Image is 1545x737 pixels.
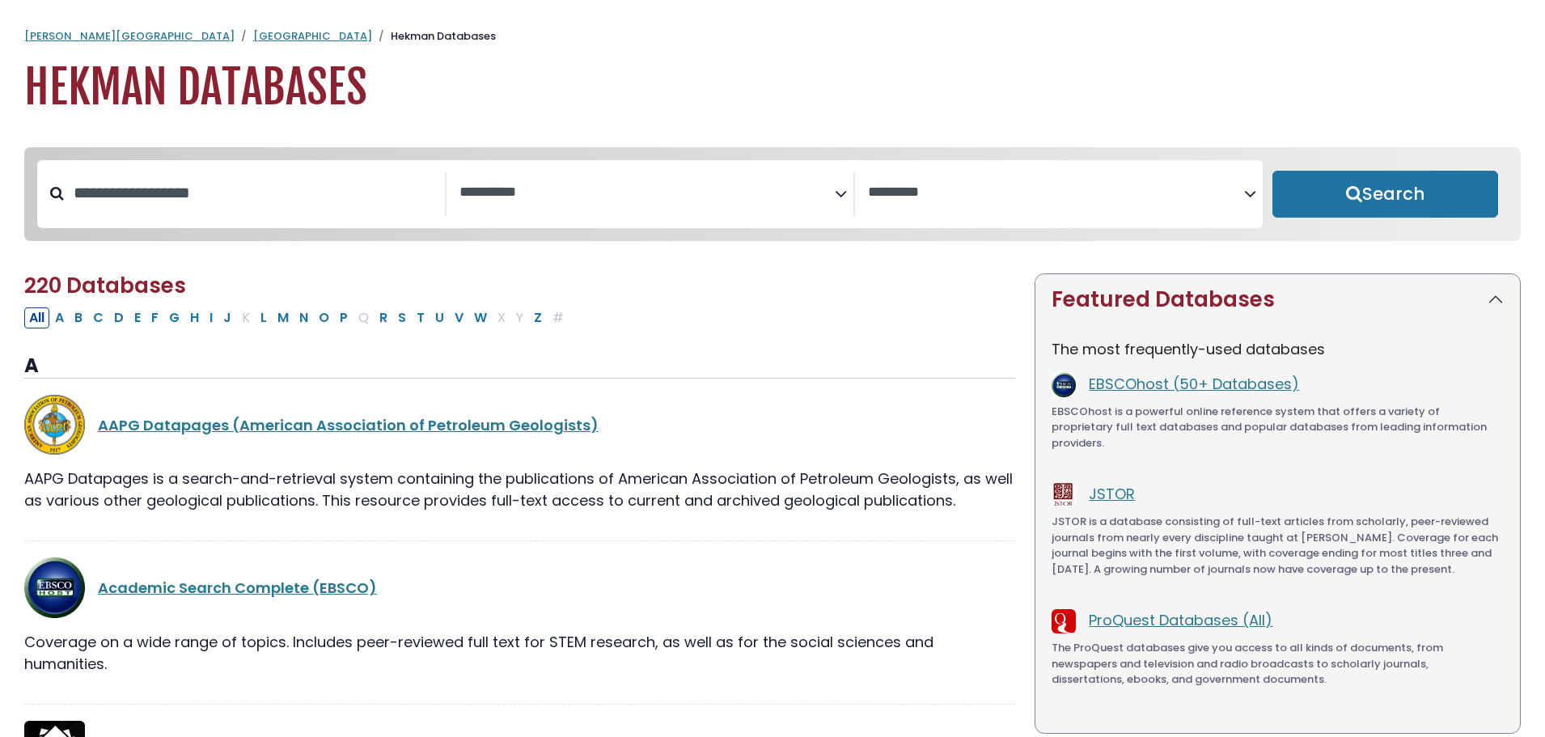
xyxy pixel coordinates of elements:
[1052,514,1504,577] p: JSTOR is a database consisting of full-text articles from scholarly, peer-reviewed journals from ...
[24,468,1015,511] p: AAPG Datapages is a search-and-retrieval system containing the publications of American Associati...
[24,354,1015,379] h3: A
[185,307,204,328] button: Filter Results H
[1052,404,1504,451] p: EBSCOhost is a powerful online reference system that offers a variety of proprietary full text da...
[24,631,1015,675] p: Coverage on a wide range of topics. Includes peer-reviewed full text for STEM research, as well a...
[256,307,272,328] button: Filter Results L
[205,307,218,328] button: Filter Results I
[88,307,108,328] button: Filter Results C
[1272,171,1498,218] button: Submit for Search Results
[1089,484,1135,504] a: JSTOR
[109,307,129,328] button: Filter Results D
[335,307,353,328] button: Filter Results P
[1052,338,1504,360] p: The most frequently-used databases
[412,307,430,328] button: Filter Results T
[469,307,492,328] button: Filter Results W
[98,415,599,435] a: AAPG Datapages (American Association of Petroleum Geologists)
[98,578,377,598] a: Academic Search Complete (EBSCO)
[129,307,146,328] button: Filter Results E
[1035,274,1520,325] button: Featured Databases
[164,307,184,328] button: Filter Results G
[50,307,69,328] button: Filter Results A
[24,28,1521,44] nav: breadcrumb
[450,307,468,328] button: Filter Results V
[273,307,294,328] button: Filter Results M
[430,307,449,328] button: Filter Results U
[24,307,49,328] button: All
[294,307,313,328] button: Filter Results N
[146,307,163,328] button: Filter Results F
[24,61,1521,115] h1: Hekman Databases
[868,184,1244,201] textarea: Search
[314,307,334,328] button: Filter Results O
[64,180,445,206] input: Search database by title or keyword
[1052,640,1504,688] p: The ProQuest databases give you access to all kinds of documents, from newspapers and television ...
[375,307,392,328] button: Filter Results R
[1089,374,1299,394] a: EBSCOhost (50+ Databases)
[1089,610,1272,630] a: ProQuest Databases (All)
[529,307,547,328] button: Filter Results Z
[253,28,372,44] a: [GEOGRAPHIC_DATA]
[70,307,87,328] button: Filter Results B
[24,307,570,327] div: Alpha-list to filter by first letter of database name
[459,184,836,201] textarea: Search
[218,307,236,328] button: Filter Results J
[393,307,411,328] button: Filter Results S
[24,147,1521,241] nav: Search filters
[372,28,496,44] li: Hekman Databases
[24,271,186,300] span: 220 Databases
[24,28,235,44] a: [PERSON_NAME][GEOGRAPHIC_DATA]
